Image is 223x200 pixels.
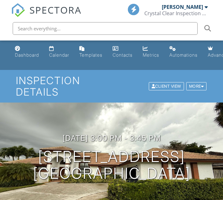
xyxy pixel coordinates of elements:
a: Automations (Basic) [167,43,200,61]
h3: [DATE] 3:00 pm - 3:45 pm [62,134,161,142]
a: Dashboard [12,43,42,61]
span: SPECTORA [30,3,82,16]
div: Crystal Clear Inspection Services [144,10,208,16]
input: Search everything... [13,22,198,35]
a: Calendar [47,43,72,61]
div: Calendar [49,52,69,58]
div: More [186,82,207,91]
div: Contacts [113,52,133,58]
div: Client View [149,82,184,91]
div: Automations [169,52,198,58]
div: Templates [79,52,102,58]
a: Metrics [140,43,162,61]
a: SPECTORA [11,9,82,22]
a: Contacts [110,43,135,61]
a: Client View [148,84,186,88]
h1: Inspection Details [16,75,207,97]
div: Metrics [143,52,159,58]
div: Dashboard [15,52,39,58]
a: Templates [77,43,105,61]
h1: [STREET_ADDRESS] [GEOGRAPHIC_DATA] [33,148,190,182]
img: The Best Home Inspection Software - Spectora [11,3,25,17]
div: [PERSON_NAME] [162,4,203,10]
